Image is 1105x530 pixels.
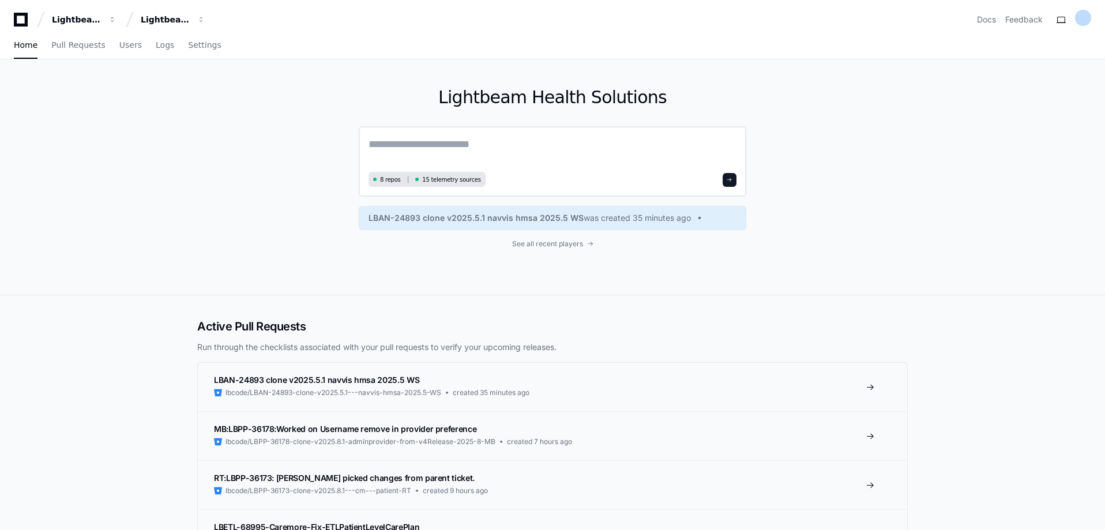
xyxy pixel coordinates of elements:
[214,375,419,385] span: LBAN-24893 clone v2025.5.1 navvis hmsa 2025.5 WS
[977,14,996,25] a: Docs
[214,424,476,434] span: MB:LBPP-36178:Worked on Username remove in provider preference
[423,486,488,495] span: created 9 hours ago
[359,239,746,249] a: See all recent players
[369,212,736,224] a: LBAN-24893 clone v2025.5.1 navvis hmsa 2025.5 WSwas created 35 minutes ago
[422,175,480,184] span: 15 telemetry sources
[369,212,584,224] span: LBAN-24893 clone v2025.5.1 navvis hmsa 2025.5 WS
[51,32,105,59] a: Pull Requests
[14,42,37,48] span: Home
[225,437,495,446] span: lbcode/LBPP-36178-clone-v2025.8.1-adminprovider-from-v4Release-2025-8-MB
[136,9,210,30] button: Lightbeam Health Solutions
[141,14,190,25] div: Lightbeam Health Solutions
[225,486,411,495] span: lbcode/LBPP-36173-clone-v2025.8.1---cm---patient-RT
[225,388,441,397] span: lbcode/LBAN-24893-clone-v2025.5.1---navvis-hmsa-2025.5-WS
[198,411,907,460] a: MB:LBPP-36178:Worked on Username remove in provider preferencelbcode/LBPP-36178-clone-v2025.8.1-a...
[119,32,142,59] a: Users
[51,42,105,48] span: Pull Requests
[14,32,37,59] a: Home
[188,32,221,59] a: Settings
[197,318,908,334] h2: Active Pull Requests
[156,32,174,59] a: Logs
[359,87,746,108] h1: Lightbeam Health Solutions
[197,341,908,353] p: Run through the checklists associated with your pull requests to verify your upcoming releases.
[156,42,174,48] span: Logs
[47,9,121,30] button: Lightbeam Health
[380,175,401,184] span: 8 repos
[188,42,221,48] span: Settings
[214,473,475,483] span: RT:LBPP-36173: [PERSON_NAME] picked changes from parent ticket.
[1005,14,1043,25] button: Feedback
[198,363,907,411] a: LBAN-24893 clone v2025.5.1 navvis hmsa 2025.5 WSlbcode/LBAN-24893-clone-v2025.5.1---navvis-hmsa-2...
[584,212,691,224] span: was created 35 minutes ago
[512,239,583,249] span: See all recent players
[198,460,907,509] a: RT:LBPP-36173: [PERSON_NAME] picked changes from parent ticket.lbcode/LBPP-36173-clone-v2025.8.1-...
[52,14,102,25] div: Lightbeam Health
[453,388,529,397] span: created 35 minutes ago
[507,437,572,446] span: created 7 hours ago
[119,42,142,48] span: Users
